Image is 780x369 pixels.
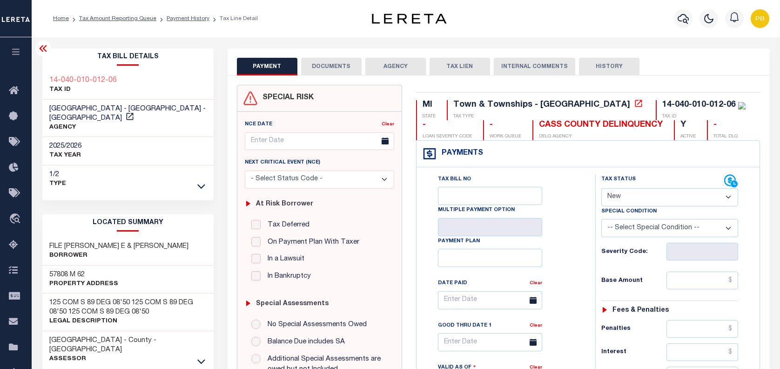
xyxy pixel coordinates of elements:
label: Next Critical Event (NCE) [245,159,320,167]
a: Clear [530,323,542,328]
h3: FILE [PERSON_NAME] E & [PERSON_NAME] [49,242,188,251]
label: In a Lawsuit [263,254,304,265]
input: $ [666,343,738,361]
h3: 2025/2026 [49,142,81,151]
h3: [GEOGRAPHIC_DATA] - County - [GEOGRAPHIC_DATA] [49,336,207,355]
h4: Payments [437,149,483,158]
button: DOCUMENTS [301,58,362,75]
label: Good Thru Date 1 [438,322,491,330]
div: Town & Townships - [GEOGRAPHIC_DATA] [453,101,630,109]
h3: 1/2 [49,170,66,179]
p: TAX ID [49,85,117,95]
button: TAX LIEN [430,58,490,75]
div: - [490,120,521,130]
p: Borrower [49,251,188,260]
p: Type [49,179,66,189]
p: Property Address [49,280,118,289]
p: Assessor [49,355,207,364]
p: Legal Description [49,317,207,326]
label: On Payment Plan With Taxer [263,237,359,248]
img: svg+xml;base64,PHN2ZyB4bWxucz0iaHR0cDovL3d3dy53My5vcmcvMjAwMC9zdmciIHBvaW50ZXItZXZlbnRzPSJub25lIi... [751,9,769,28]
div: CASS COUNTY DELINQUENCY [539,120,663,130]
label: No Special Assessments Owed [263,320,367,330]
p: ACTIVE [680,133,696,140]
li: Tax Line Detail [209,14,258,23]
p: TAX ID [662,113,746,120]
h2: Tax Bill Details [42,48,214,66]
i: travel_explore [9,213,24,225]
h3: 125 COM S 89 DEG 08'50 125 COM S 89 DEG 08'50 125 COM S 89 DEG 08'50 [49,298,207,317]
h6: Base Amount [601,277,667,285]
div: - [423,120,472,130]
p: TAX YEAR [49,151,81,160]
p: DELQ AGENCY [539,133,663,140]
h6: Special Assessments [256,300,329,308]
a: Clear [382,122,394,127]
input: $ [666,272,738,289]
button: HISTORY [579,58,639,75]
a: Payment History [167,16,209,21]
label: Tax Bill No [438,176,471,184]
button: AGENCY [365,58,426,75]
h6: Penalties [601,325,667,333]
h6: At Risk Borrower [256,200,313,208]
a: 14-040-010-012-06 [49,76,117,85]
h4: SPECIAL RISK [258,94,314,102]
label: Special Condition [601,208,657,216]
p: TOTAL DLQ [713,133,738,140]
input: Enter Date [438,291,542,309]
div: Y [680,120,696,130]
label: In Bankruptcy [263,271,311,282]
label: Date Paid [438,280,467,287]
div: 14-040-010-012-06 [662,101,736,109]
p: WORK QUEUE [490,133,521,140]
p: LOAN SEVERITY CODE [423,133,472,140]
label: Tax Deferred [263,220,309,231]
div: MI [423,100,436,110]
p: AGENCY [49,123,207,132]
label: Tax Status [601,176,636,184]
h6: Severity Code: [601,248,667,256]
a: Clear [530,281,542,286]
h2: LOCATED SUMMARY [42,214,214,232]
a: Tax Amount Reporting Queue [79,16,156,21]
label: Multiple Payment Option [438,206,515,214]
button: INTERNAL COMMENTS [494,58,575,75]
img: check-icon-green.svg [738,102,746,109]
a: Home [53,16,69,21]
input: Enter Date [438,333,542,351]
span: [GEOGRAPHIC_DATA] - [GEOGRAPHIC_DATA] - [GEOGRAPHIC_DATA] [49,105,206,122]
h6: Fees & Penalties [612,307,669,314]
p: STATE [423,113,436,120]
p: TAX TYPE [453,113,645,120]
button: PAYMENT [237,58,297,75]
img: logo-dark.svg [372,14,446,24]
input: $ [666,320,738,338]
input: Enter Date [245,132,394,150]
label: Payment Plan [438,238,480,246]
h3: 57808 M 62 [49,270,118,280]
h6: Interest [601,348,667,356]
label: Balance Due includes SA [263,337,345,348]
label: NCE Date [245,121,272,129]
div: - [713,120,738,130]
